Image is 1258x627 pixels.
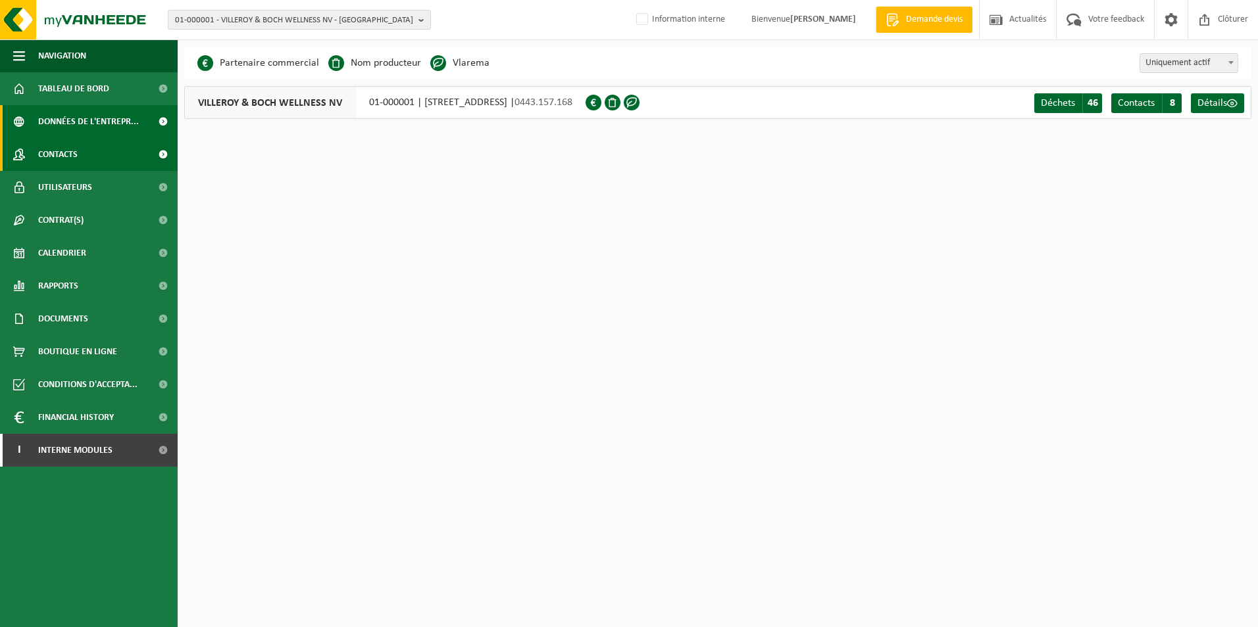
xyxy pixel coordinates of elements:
span: Contacts [1118,98,1155,108]
label: Information interne [634,10,725,30]
span: 46 [1082,93,1102,113]
span: Uniquement actif [1140,54,1238,72]
span: Contrat(s) [38,204,84,237]
span: Calendrier [38,237,86,269]
strong: [PERSON_NAME] [790,14,856,24]
span: Navigation [38,39,86,72]
span: 8 [1162,93,1182,113]
li: Vlarema [430,53,490,73]
li: Partenaire commercial [197,53,319,73]
button: 01-000001 - VILLEROY & BOCH WELLNESS NV - [GEOGRAPHIC_DATA] [168,10,431,30]
div: 01-000001 | [STREET_ADDRESS] | [184,86,586,119]
span: Tableau de bord [38,72,109,105]
a: Déchets 46 [1034,93,1102,113]
span: Uniquement actif [1140,53,1238,73]
span: Documents [38,302,88,335]
span: Données de l'entrepr... [38,105,139,138]
span: Financial History [38,401,114,434]
span: Contacts [38,138,78,171]
span: Interne modules [38,434,113,467]
li: Nom producteur [328,53,421,73]
span: 0443.157.168 [515,97,572,108]
span: 01-000001 - VILLEROY & BOCH WELLNESS NV - [GEOGRAPHIC_DATA] [175,11,413,30]
span: Déchets [1041,98,1075,108]
span: VILLEROY & BOCH WELLNESS NV [185,87,356,118]
span: Conditions d'accepta... [38,368,138,401]
span: Rapports [38,269,78,302]
span: Demande devis [903,13,966,26]
a: Détails [1191,93,1244,113]
a: Contacts 8 [1111,93,1182,113]
span: Détails [1197,98,1227,108]
span: Utilisateurs [38,171,92,204]
span: Boutique en ligne [38,335,117,368]
a: Demande devis [876,7,972,33]
span: I [13,434,25,467]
